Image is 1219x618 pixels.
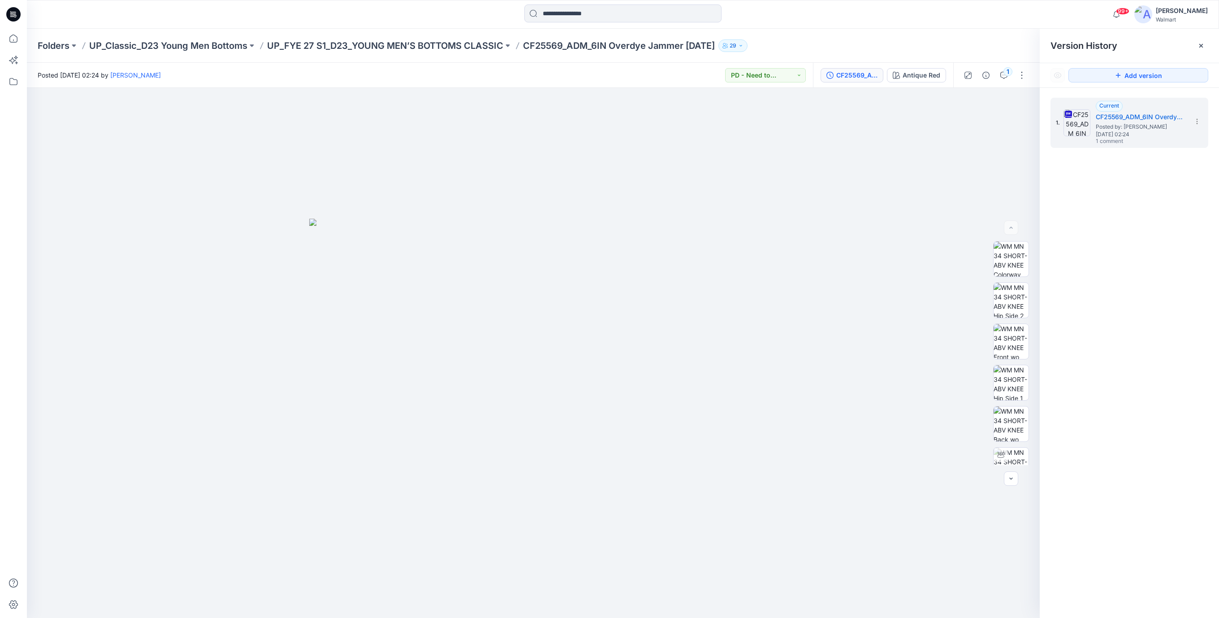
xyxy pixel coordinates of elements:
[1197,42,1205,49] button: Close
[821,68,883,82] button: CF25569_ADM_6IN Overdye Jammer [DATE]
[994,365,1029,400] img: WM MN 34 SHORT-ABV KNEE Hip Side 1 wo Avatar
[1050,40,1117,51] span: Version History
[979,68,993,82] button: Details
[1096,112,1185,122] h5: CF25569_ADM_6IN Overdye Jammer 20MAY25
[38,39,69,52] a: Folders
[1096,131,1185,138] span: [DATE] 02:24
[718,39,748,52] button: 29
[994,324,1029,359] img: WM MN 34 SHORT-ABV KNEE Front wo Avatar
[1068,68,1208,82] button: Add version
[1050,68,1065,82] button: Show Hidden Versions
[994,448,1029,483] img: WM MN 34 SHORT-ABV KNEE Turntable with Avatar
[887,68,946,82] button: Antique Red
[38,70,161,80] span: Posted [DATE] 02:24 by
[994,283,1029,318] img: WM MN 34 SHORT-ABV KNEE Hip Side 2
[1063,109,1090,136] img: CF25569_ADM_6IN Overdye Jammer 20MAY25
[1134,5,1152,23] img: avatar
[994,406,1029,441] img: WM MN 34 SHORT-ABV KNEE Back wo Avatar
[1156,5,1208,16] div: [PERSON_NAME]
[730,41,736,51] p: 29
[836,70,878,80] div: CF25569_ADM_6IN Overdye Jammer 20MAY25
[89,39,247,52] a: UP_Classic_D23 Young Men Bottoms
[1096,138,1158,145] span: 1 comment
[997,68,1011,82] button: 1
[523,39,715,52] p: CF25569_ADM_6IN Overdye Jammer [DATE]
[903,70,940,80] div: Antique Red
[1156,16,1208,23] div: Walmart
[1096,122,1185,131] span: Posted by: Chantal Blommerde
[1099,102,1119,109] span: Current
[267,39,503,52] a: UP_FYE 27 S1_D23_YOUNG MEN’S BOTTOMS CLASSIC
[1056,119,1060,127] span: 1.
[1116,8,1129,15] span: 99+
[1003,67,1012,76] div: 1
[994,242,1029,277] img: WM MN 34 SHORT-ABV KNEE Colorway wo Avatar
[110,71,161,79] a: [PERSON_NAME]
